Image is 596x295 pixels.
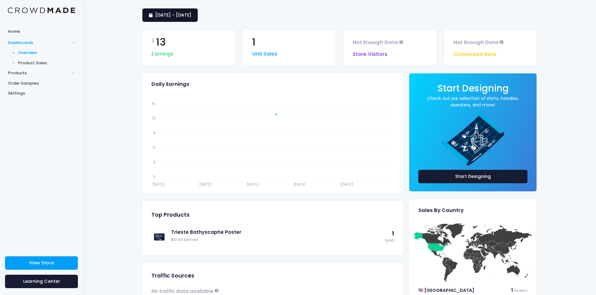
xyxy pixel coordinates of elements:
[8,80,75,86] span: Order Samples
[153,174,155,179] tspan: 0
[152,116,155,121] tspan: 12
[153,160,155,165] tspan: 3
[418,207,464,214] span: Sales By Country
[23,278,60,284] span: Learning Center
[424,287,474,293] span: [GEOGRAPHIC_DATA]
[155,12,191,18] span: [DATE] - [DATE]
[156,37,166,47] span: 13
[153,130,155,136] tspan: 9
[437,82,509,95] span: Start Designing
[5,275,78,288] a: Learning Center
[353,37,398,47] span: Not Enough Data
[152,101,155,106] tspan: 15
[385,238,394,243] span: Sold
[29,260,54,266] span: View Store
[418,95,527,108] a: Check out our selection of shirts, hoodies, sweaters, and more!
[511,287,513,293] span: 1
[392,230,394,237] span: 1
[151,37,155,45] span: $
[514,288,527,293] span: Orders
[252,37,256,47] span: 1
[8,40,70,46] span: Dashboards
[8,28,75,35] span: Home
[353,47,387,58] span: Store Visitors
[151,47,173,58] span: Earnings
[437,87,509,93] a: Start Designing
[418,170,527,183] a: Start Designing
[171,229,382,236] a: Trieste Bathyscaphe Poster
[18,60,75,66] span: Product Sales
[151,212,190,218] span: Top Products
[152,182,165,187] tspan: [DATE]
[247,182,259,187] tspan: [DATE]
[8,90,75,96] span: Settings
[151,273,194,279] span: Traffic Sources
[199,182,212,187] tspan: [DATE]
[151,288,213,295] span: No traffic data available
[8,70,70,76] span: Products
[252,47,278,58] span: Unit Sales
[341,182,353,187] tspan: [DATE]
[151,81,189,87] span: Daily Earnings
[171,237,382,243] span: $13.00 Earned
[18,50,75,56] span: Overview
[293,182,306,187] tspan: [DATE]
[142,8,198,22] a: [DATE] - [DATE]
[453,47,497,58] span: Conversion Rate
[8,7,75,13] img: Logo
[153,145,155,150] tspan: 6
[453,37,499,47] span: Not Enough Data
[5,256,78,270] a: View Store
